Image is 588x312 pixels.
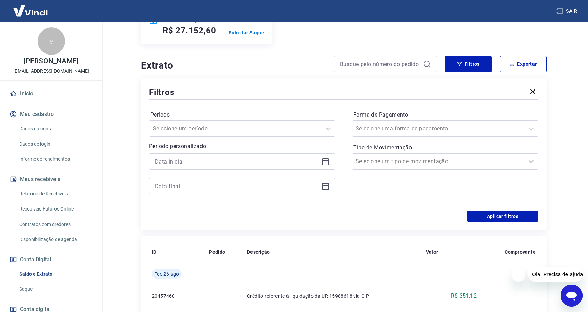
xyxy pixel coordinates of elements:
[163,25,216,36] h5: R$ 27.152,60
[152,249,157,255] p: ID
[467,211,538,222] button: Aplicar filtros
[16,137,94,151] a: Dados de login
[528,267,583,282] iframe: Mensagem da empresa
[451,292,477,300] p: R$ 351,12
[13,68,89,75] p: [EMAIL_ADDRESS][DOMAIN_NAME]
[340,59,420,69] input: Busque pelo número do pedido
[24,58,78,65] p: [PERSON_NAME]
[247,292,415,299] p: Crédito referente à liquidação da UR 15988618 via CIP
[16,282,94,296] a: Saque
[16,267,94,281] a: Saldo e Extrato
[155,156,319,167] input: Data inicial
[8,86,94,101] a: Início
[141,59,326,72] h4: Extrato
[16,187,94,201] a: Relatório de Recebíveis
[8,172,94,187] button: Meus recebíveis
[229,29,264,36] a: Solicitar Saque
[555,5,580,17] button: Sair
[8,107,94,122] button: Meu cadastro
[16,122,94,136] a: Dados da conta
[512,268,525,282] iframe: Fechar mensagem
[4,5,58,10] span: Olá! Precisa de ajuda?
[8,252,94,267] button: Conta Digital
[561,285,583,307] iframe: Botão para abrir a janela de mensagens
[353,111,537,119] label: Forma de Pagamento
[16,217,94,231] a: Contratos com credores
[149,142,335,151] p: Período personalizado
[445,56,492,72] button: Filtros
[150,111,334,119] label: Período
[247,249,270,255] p: Descrição
[155,181,319,191] input: Data final
[500,56,547,72] button: Exportar
[149,87,174,98] h5: Filtros
[8,0,53,21] img: Vindi
[38,27,65,55] div: e
[505,249,536,255] p: Comprovante
[353,144,537,152] label: Tipo de Movimentação
[209,249,225,255] p: Pedido
[426,249,438,255] p: Valor
[155,271,179,277] span: Ter, 26 ago
[16,202,94,216] a: Recebíveis Futuros Online
[152,292,198,299] p: 20457460
[16,232,94,247] a: Disponibilização de agenda
[16,152,94,166] a: Informe de rendimentos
